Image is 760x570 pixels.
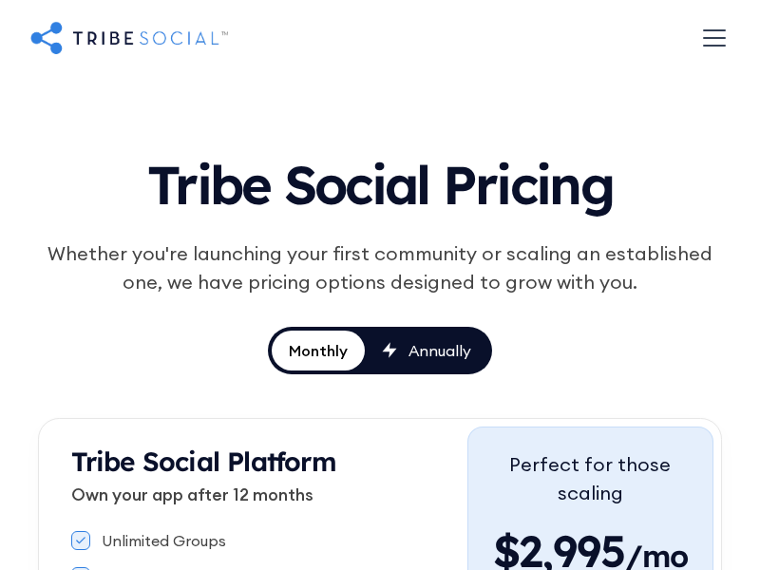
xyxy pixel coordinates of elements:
[71,482,467,507] p: Own your app after 12 months
[493,450,689,507] div: Perfect for those scaling
[289,340,348,361] div: Monthly
[30,18,228,56] a: home
[71,445,336,478] strong: Tribe Social Platform
[692,15,730,61] div: menu
[408,340,471,361] div: Annually
[38,239,722,296] div: Whether you're launching your first community or scaling an established one, we have pricing opti...
[102,530,226,551] div: Unlimited Groups
[38,137,722,224] h1: Tribe Social Pricing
